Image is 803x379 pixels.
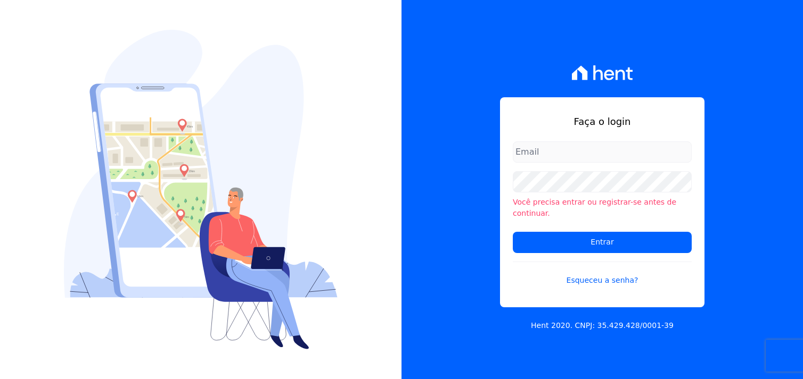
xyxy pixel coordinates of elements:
img: Login [64,30,338,349]
a: Esqueceu a senha? [513,262,692,286]
h1: Faça o login [513,114,692,129]
input: Entrar [513,232,692,253]
p: Hent 2020. CNPJ: 35.429.428/0001-39 [531,320,674,331]
input: Email [513,141,692,163]
li: Você precisa entrar ou registrar-se antes de continuar. [513,197,692,219]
